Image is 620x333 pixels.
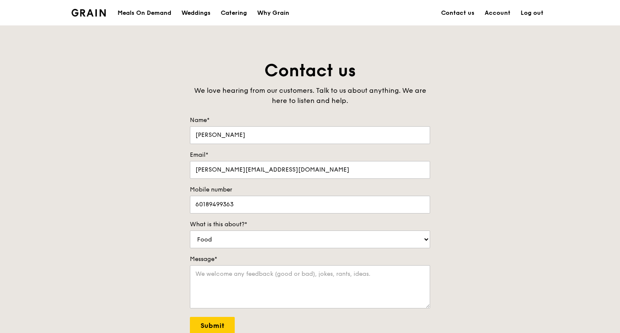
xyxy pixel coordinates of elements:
a: Weddings [176,0,216,26]
a: Log out [516,0,549,26]
a: Why Grain [252,0,294,26]
label: Name* [190,116,430,125]
label: Email* [190,151,430,159]
div: Why Grain [257,0,289,26]
div: Catering [221,0,247,26]
label: Mobile number [190,186,430,194]
label: Message* [190,255,430,264]
div: Weddings [181,0,211,26]
label: What is this about?* [190,220,430,229]
div: Meals On Demand [118,0,171,26]
img: Grain [71,9,106,17]
a: Catering [216,0,252,26]
h1: Contact us [190,59,430,82]
a: Account [480,0,516,26]
div: We love hearing from our customers. Talk to us about anything. We are here to listen and help. [190,86,430,106]
a: Contact us [436,0,480,26]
